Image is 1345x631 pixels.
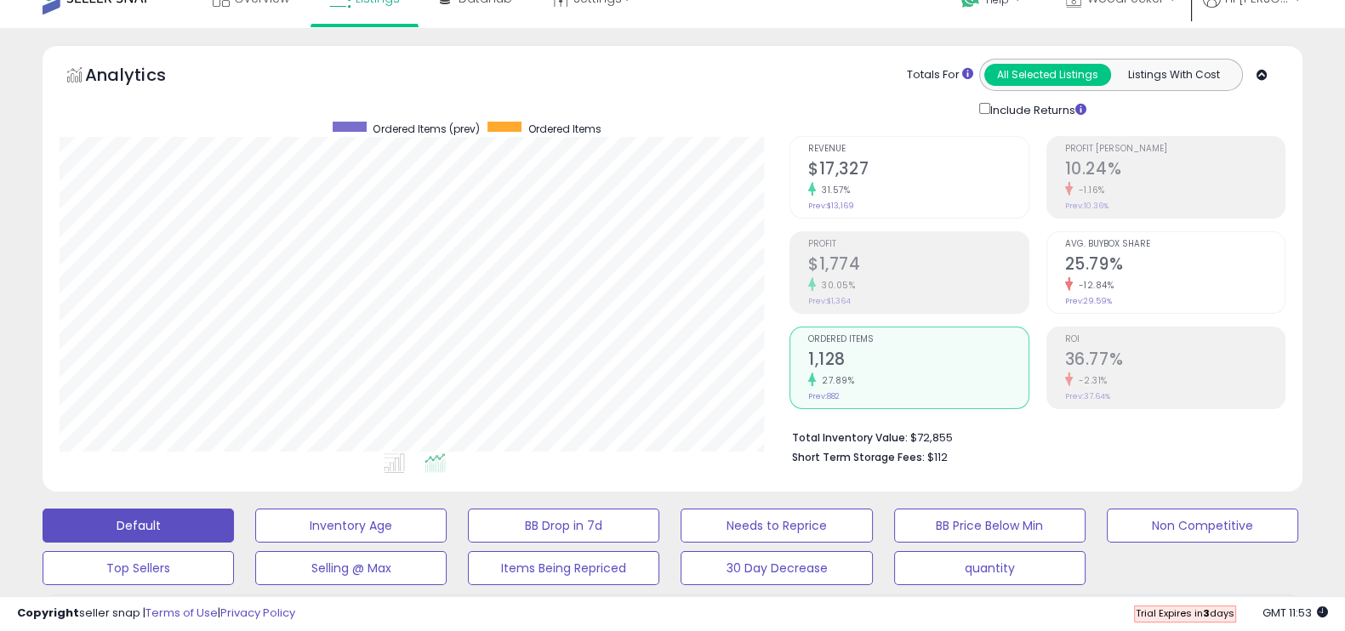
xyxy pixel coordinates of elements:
[1065,296,1112,306] small: Prev: 29.59%
[808,145,1028,154] span: Revenue
[1073,184,1105,196] small: -1.16%
[816,184,850,196] small: 31.57%
[1065,335,1285,344] span: ROI
[1065,391,1110,401] small: Prev: 37.64%
[808,296,851,306] small: Prev: $1,364
[527,122,601,136] span: Ordered Items
[1262,605,1328,621] span: 2025-08-17 11:53 GMT
[894,551,1086,585] button: quantity
[984,64,1111,86] button: All Selected Listings
[907,67,973,83] div: Totals For
[927,449,948,465] span: $112
[145,605,218,621] a: Terms of Use
[966,99,1107,119] div: Include Returns
[792,450,925,464] b: Short Term Storage Fees:
[1065,240,1285,249] span: Avg. Buybox Share
[1065,201,1108,211] small: Prev: 10.36%
[808,335,1028,344] span: Ordered Items
[681,509,872,543] button: Needs to Reprice
[816,279,855,292] small: 30.05%
[808,254,1028,277] h2: $1,774
[1065,145,1285,154] span: Profit [PERSON_NAME]
[894,509,1086,543] button: BB Price Below Min
[85,63,199,91] h5: Analytics
[1073,279,1114,292] small: -12.84%
[17,605,295,622] div: seller snap | |
[1065,254,1285,277] h2: 25.79%
[1065,350,1285,372] h2: 36.77%
[792,426,1273,446] li: $72,855
[468,551,659,585] button: Items Being Repriced
[17,605,79,621] strong: Copyright
[1203,606,1210,620] b: 3
[43,551,234,585] button: Top Sellers
[1136,606,1234,620] span: Trial Expires in days
[1073,374,1108,387] small: -2.31%
[808,201,854,211] small: Prev: $13,169
[808,159,1028,182] h2: $17,327
[1107,509,1298,543] button: Non Competitive
[792,430,908,445] b: Total Inventory Value:
[808,240,1028,249] span: Profit
[468,509,659,543] button: BB Drop in 7d
[1065,159,1285,182] h2: 10.24%
[255,551,447,585] button: Selling @ Max
[681,551,872,585] button: 30 Day Decrease
[816,374,854,387] small: 27.89%
[808,391,840,401] small: Prev: 882
[808,350,1028,372] h2: 1,128
[373,122,479,136] span: Ordered Items (prev)
[255,509,447,543] button: Inventory Age
[1110,64,1237,86] button: Listings With Cost
[220,605,295,621] a: Privacy Policy
[43,509,234,543] button: Default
